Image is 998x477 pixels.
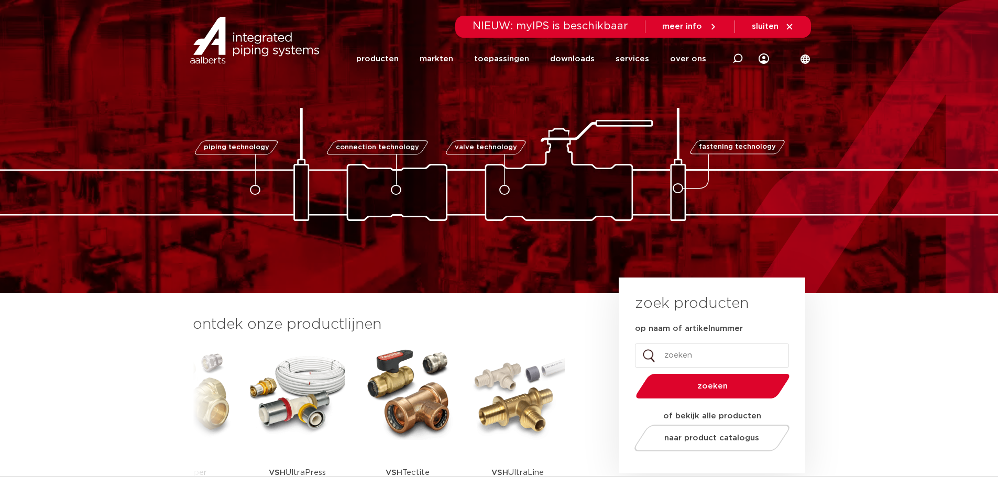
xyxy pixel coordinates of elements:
[752,22,794,31] a: sluiten
[193,314,584,335] h3: ontdek onze productlijnen
[616,38,649,80] a: services
[631,425,792,451] a: naar product catalogus
[356,38,706,80] nav: Menu
[474,38,529,80] a: toepassingen
[635,324,743,334] label: op naam of artikelnummer
[455,144,517,151] span: valve technology
[663,382,763,390] span: zoeken
[664,434,759,442] span: naar product catalogus
[635,343,789,368] input: zoeken
[550,38,595,80] a: downloads
[631,373,794,400] button: zoeken
[752,23,778,30] span: sluiten
[670,38,706,80] a: over ons
[204,144,269,151] span: piping technology
[663,412,761,420] strong: of bekijk alle producten
[269,469,286,476] strong: VSH
[662,23,702,30] span: meer info
[662,22,718,31] a: meer info
[491,469,508,476] strong: VSH
[335,144,419,151] span: connection technology
[699,144,776,151] span: fastening technology
[759,38,769,80] div: my IPS
[420,38,453,80] a: markten
[386,469,402,476] strong: VSH
[635,293,749,314] h3: zoek producten
[356,38,399,80] a: producten
[473,21,628,31] span: NIEUW: myIPS is beschikbaar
